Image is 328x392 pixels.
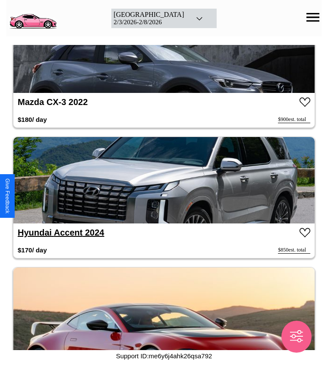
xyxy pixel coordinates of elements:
p: Support ID: me6y6j4ahk26qsa792 [116,350,212,362]
a: Mazda CX-3 2022 [18,97,88,107]
div: $ 900 est. total [278,116,310,123]
h3: $ 180 / day [18,112,47,127]
div: Give Feedback [4,178,10,214]
div: [GEOGRAPHIC_DATA] [114,11,184,19]
a: Hyundai Accent 2024 [18,228,104,237]
h3: $ 170 / day [18,242,47,258]
div: $ 850 est. total [278,247,310,254]
div: 2 / 3 / 2026 - 2 / 8 / 2026 [114,19,184,26]
img: logo [6,4,59,30]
